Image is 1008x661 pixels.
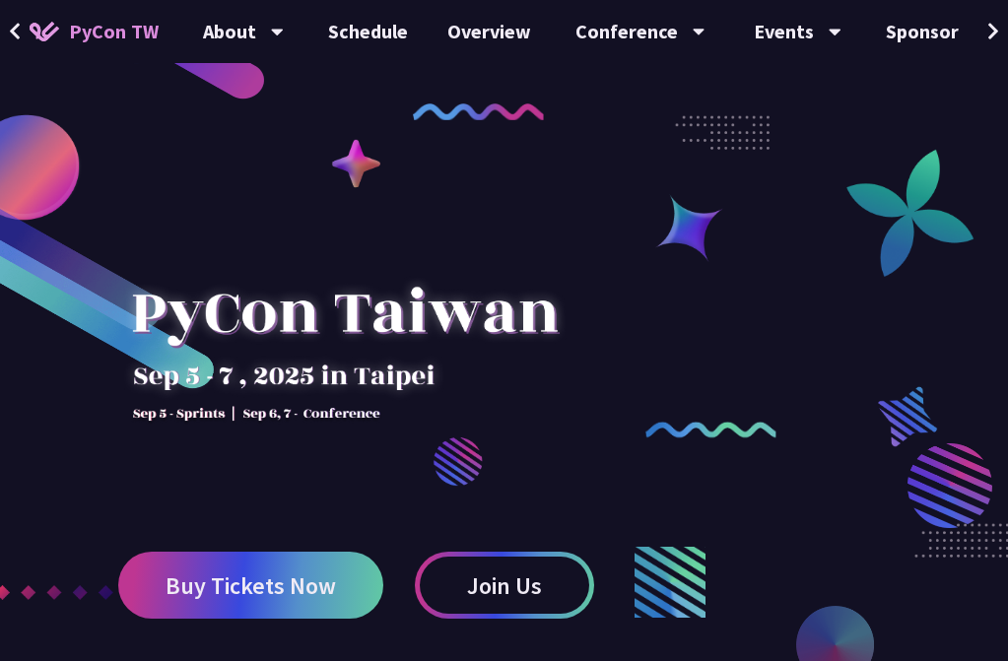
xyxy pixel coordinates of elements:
a: PyCon TW [10,7,178,56]
span: PyCon TW [69,17,159,46]
span: Buy Tickets Now [166,573,336,598]
img: curly-1.ebdbada.png [413,103,544,120]
a: Buy Tickets Now [118,552,383,619]
span: Join Us [467,573,542,598]
a: Join Us [415,552,594,619]
img: Home icon of PyCon TW 2025 [30,22,59,41]
img: curly-2.e802c9f.png [645,422,776,438]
